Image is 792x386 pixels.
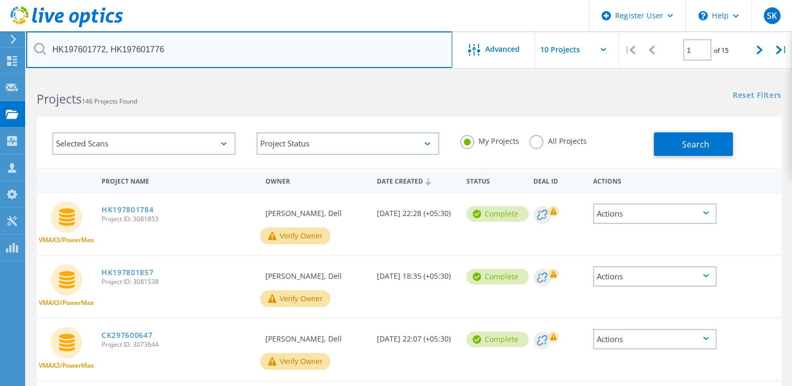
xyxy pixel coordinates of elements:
span: SK [767,12,777,20]
label: My Projects [460,135,519,145]
b: Projects [37,90,82,107]
button: Search [654,132,733,156]
span: Project ID: 3081853 [102,216,255,222]
span: 146 Projects Found [82,97,137,106]
div: Selected Scans [52,132,236,155]
button: Verify Owner [260,228,330,244]
div: Complete [466,269,529,285]
label: All Projects [529,135,586,145]
div: [DATE] 18:35 (+05:30) [372,256,461,290]
div: Actions [593,203,717,224]
div: Actions [588,171,722,190]
div: Project Name [96,171,260,190]
div: [DATE] 22:28 (+05:30) [372,193,461,228]
svg: \n [698,11,708,20]
div: [PERSON_NAME], Dell [260,193,372,228]
span: Advanced [485,46,520,53]
span: Project ID: 3081538 [102,279,255,285]
span: Project ID: 3073644 [102,342,255,348]
div: Actions [593,266,717,287]
div: [DATE] 22:07 (+05:30) [372,319,461,353]
div: [PERSON_NAME], Dell [260,319,372,353]
a: HK197801784 [102,206,154,213]
div: | [771,31,792,69]
input: Search projects by name, owner, ID, company, etc [26,31,452,68]
a: Live Optics Dashboard [10,22,123,29]
span: VMAX3/PowerMax [39,237,94,243]
div: | [619,31,641,69]
span: VMAX3/PowerMax [39,362,94,369]
a: CK297600647 [102,332,153,339]
span: VMAX3/PowerMax [39,300,94,306]
button: Verify Owner [260,290,330,307]
div: Complete [466,206,529,222]
div: Deal Id [528,171,588,190]
button: Verify Owner [260,353,330,370]
div: Complete [466,332,529,347]
div: Actions [593,329,717,349]
div: Owner [260,171,372,190]
a: HK197801857 [102,269,154,276]
span: of 15 [714,46,729,55]
a: Reset Filters [733,92,782,100]
div: Project Status [256,132,440,155]
span: Search [682,139,709,150]
div: Status [461,171,528,190]
div: [PERSON_NAME], Dell [260,256,372,290]
div: Date Created [372,171,461,190]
